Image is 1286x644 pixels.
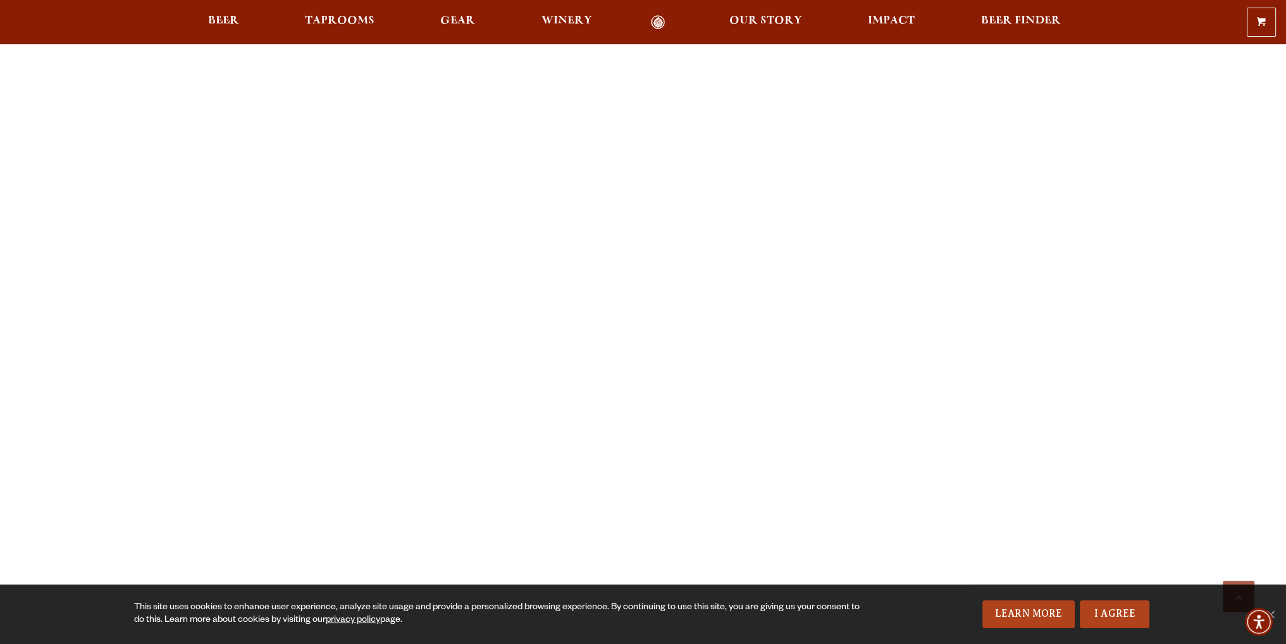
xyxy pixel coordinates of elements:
span: Taprooms [305,16,374,26]
a: Beer Finder [972,15,1068,30]
span: Beer [208,16,239,26]
a: Learn More [982,600,1075,628]
a: Our Story [721,15,810,30]
span: Gear [440,16,475,26]
a: Odell Home [634,15,682,30]
div: This site uses cookies to enhance user experience, analyze site usage and provide a personalized ... [134,602,868,627]
a: Beer [200,15,247,30]
span: Beer Finder [980,16,1060,26]
a: Winery [533,15,600,30]
a: I Agree [1080,600,1149,628]
a: Scroll to top [1223,581,1254,612]
a: Gear [432,15,483,30]
div: Accessibility Menu [1245,608,1273,636]
a: privacy policy [326,616,380,626]
span: Winery [541,16,592,26]
a: Taprooms [297,15,383,30]
span: Our Story [729,16,802,26]
a: Impact [860,15,923,30]
span: Impact [868,16,915,26]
